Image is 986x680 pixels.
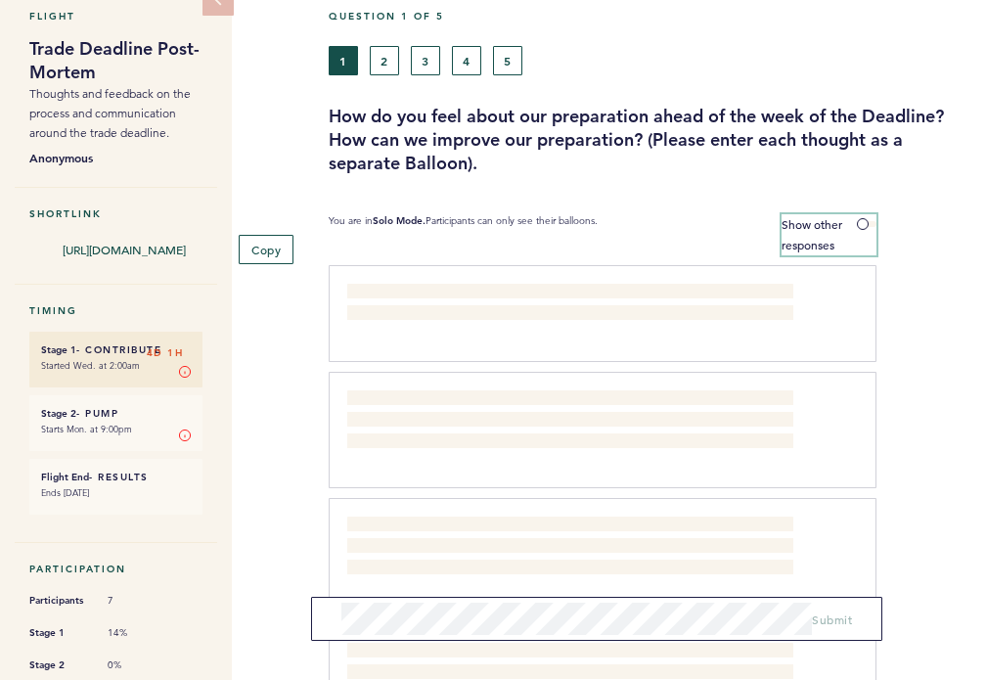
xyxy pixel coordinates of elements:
button: 3 [411,46,440,75]
span: 4D 1H [147,343,184,363]
span: Stage 2 [29,656,88,675]
span: I'm impressed by how well we canvassed the league given we could have realistically added anythin... [347,519,795,573]
span: 14% [108,626,166,640]
time: Ends [DATE] [41,486,89,499]
button: 2 [370,46,399,75]
b: Anonymous [29,148,202,167]
button: 4 [452,46,481,75]
span: 7 [108,594,166,608]
span: The work we did was great. It's still hard at times to link that work directly to the conversatio... [347,645,765,680]
span: The AV threshold polling was well organized and thorough in terms of the names included. The thin... [347,392,774,447]
span: Participants [29,591,88,611]
small: Stage 1 [41,343,76,356]
small: Flight End [41,471,89,483]
button: 5 [493,46,522,75]
span: 0% [108,658,166,672]
button: Copy [239,235,293,264]
time: Started Wed. at 2:00am [41,359,140,372]
small: Stage 2 [41,407,76,420]
h6: - Contribute [41,343,191,356]
h5: Question 1 of 5 [329,10,971,23]
h3: How do you feel about our preparation ahead of the week of the Deadline? How can we improve our p... [329,105,971,175]
button: 1 [329,46,358,75]
h6: - Results [41,471,191,483]
h5: Participation [29,563,202,575]
h6: - Pump [41,407,191,420]
span: Copy [251,242,281,257]
span: The digital draft board document was excellent. A lot of tabs with really good relevant informati... [347,286,753,321]
h5: Timing [29,304,202,317]
span: Submit [812,612,852,627]
span: Thoughts and feedback on the process and communication around the trade deadline. [29,86,191,140]
p: You are in Participants can only see their balloons. [329,214,598,255]
b: Solo Mode. [373,214,426,227]
button: Submit [812,610,852,629]
span: Stage 1 [29,623,88,643]
h5: Shortlink [29,207,202,220]
h5: Flight [29,10,202,23]
h1: Trade Deadline Post-Mortem [29,37,202,84]
span: Show other responses [782,216,842,252]
time: Starts Mon. at 9:00pm [41,423,132,435]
